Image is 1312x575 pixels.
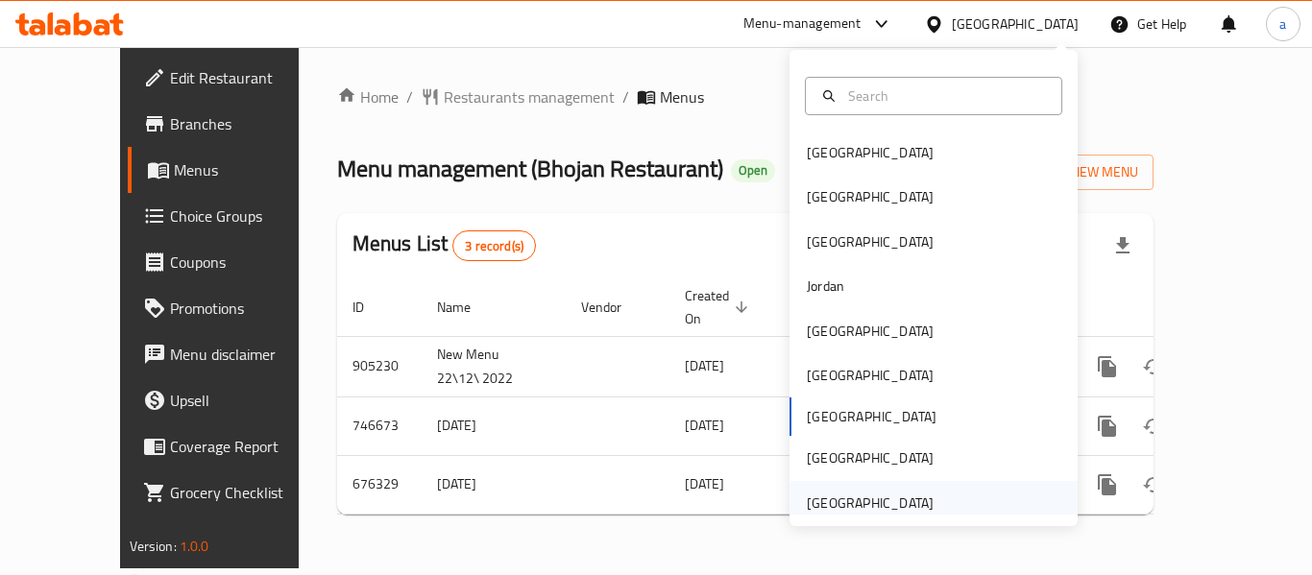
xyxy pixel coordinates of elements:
[130,534,177,559] span: Version:
[170,66,324,89] span: Edit Restaurant
[444,85,615,108] span: Restaurants management
[1020,160,1138,184] span: Add New Menu
[452,230,536,261] div: Total records count
[352,296,389,319] span: ID
[1100,223,1146,269] div: Export file
[1084,403,1130,449] button: more
[731,159,775,182] div: Open
[1005,155,1154,190] button: Add New Menu
[128,285,339,331] a: Promotions
[170,297,324,320] span: Promotions
[685,284,754,330] span: Created On
[453,237,535,255] span: 3 record(s)
[1130,403,1177,449] button: Change Status
[437,296,496,319] span: Name
[128,193,339,239] a: Choice Groups
[128,331,339,377] a: Menu disclaimer
[952,13,1079,35] div: [GEOGRAPHIC_DATA]
[743,12,862,36] div: Menu-management
[1130,462,1177,508] button: Change Status
[337,396,422,455] td: 746673
[128,469,339,515] a: Grocery Checklist
[128,101,339,147] a: Branches
[807,321,934,342] div: [GEOGRAPHIC_DATA]
[840,85,1050,107] input: Search
[1279,13,1286,35] span: a
[807,186,934,207] div: [GEOGRAPHIC_DATA]
[581,296,646,319] span: Vendor
[807,231,934,252] div: [GEOGRAPHIC_DATA]
[422,455,566,514] td: [DATE]
[337,85,1154,108] nav: breadcrumb
[128,377,339,423] a: Upsell
[337,85,399,108] a: Home
[1130,344,1177,390] button: Change Status
[1084,344,1130,390] button: more
[807,365,934,386] div: [GEOGRAPHIC_DATA]
[170,204,324,228] span: Choice Groups
[337,147,723,190] span: Menu management ( Bhojan Restaurant )
[422,396,566,455] td: [DATE]
[421,85,615,108] a: Restaurants management
[685,471,724,496] span: [DATE]
[685,353,724,378] span: [DATE]
[170,112,324,135] span: Branches
[337,455,422,514] td: 676329
[128,423,339,469] a: Coverage Report
[128,147,339,193] a: Menus
[685,413,724,438] span: [DATE]
[128,55,339,101] a: Edit Restaurant
[731,162,775,179] span: Open
[807,276,844,297] div: Jordan
[170,389,324,412] span: Upsell
[622,85,629,108] li: /
[170,343,324,366] span: Menu disclaimer
[422,336,566,396] td: New Menu 22\12\ 2022
[352,229,536,261] h2: Menus List
[660,85,704,108] span: Menus
[337,336,422,396] td: 905230
[406,85,413,108] li: /
[807,142,934,163] div: [GEOGRAPHIC_DATA]
[170,251,324,274] span: Coupons
[807,492,934,514] div: [GEOGRAPHIC_DATA]
[170,435,324,458] span: Coverage Report
[174,158,324,181] span: Menus
[1084,462,1130,508] button: more
[807,447,934,468] div: [GEOGRAPHIC_DATA]
[128,239,339,285] a: Coupons
[180,534,209,559] span: 1.0.0
[170,481,324,504] span: Grocery Checklist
